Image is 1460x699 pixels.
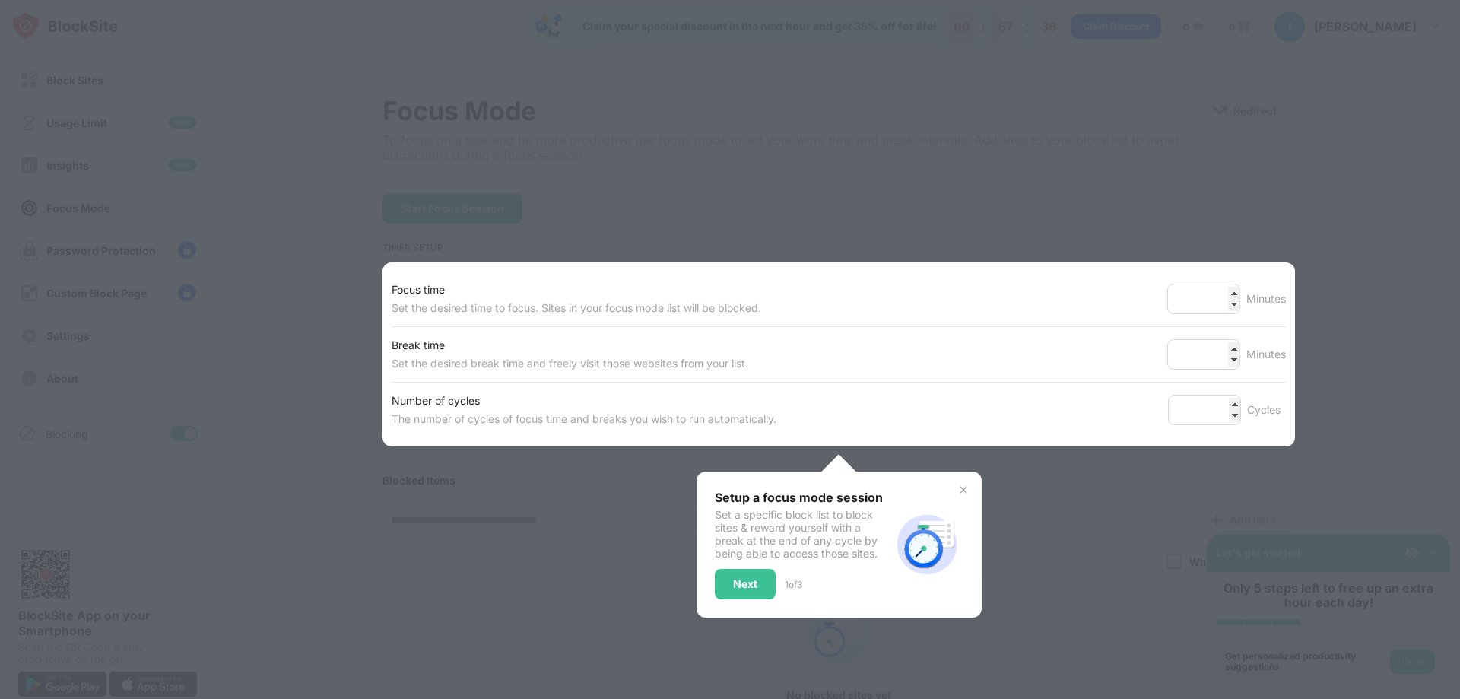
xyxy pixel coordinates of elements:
div: Minutes [1246,290,1286,308]
div: Next [733,578,757,590]
div: Number of cycles [392,392,776,410]
div: Focus time [392,281,761,299]
div: 1 of 3 [785,579,802,590]
div: Cycles [1247,401,1286,419]
img: focus-mode-timer.svg [890,508,963,581]
div: Set the desired time to focus. Sites in your focus mode list will be blocked. [392,299,761,317]
div: Set a specific block list to block sites & reward yourself with a break at the end of any cycle b... [715,508,890,560]
img: x-button.svg [957,484,970,496]
div: Set the desired break time and freely visit those websites from your list. [392,354,748,373]
div: Break time [392,336,748,354]
div: Minutes [1246,345,1286,364]
div: Setup a focus mode session [715,490,890,505]
div: The number of cycles of focus time and breaks you wish to run automatically. [392,410,776,428]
